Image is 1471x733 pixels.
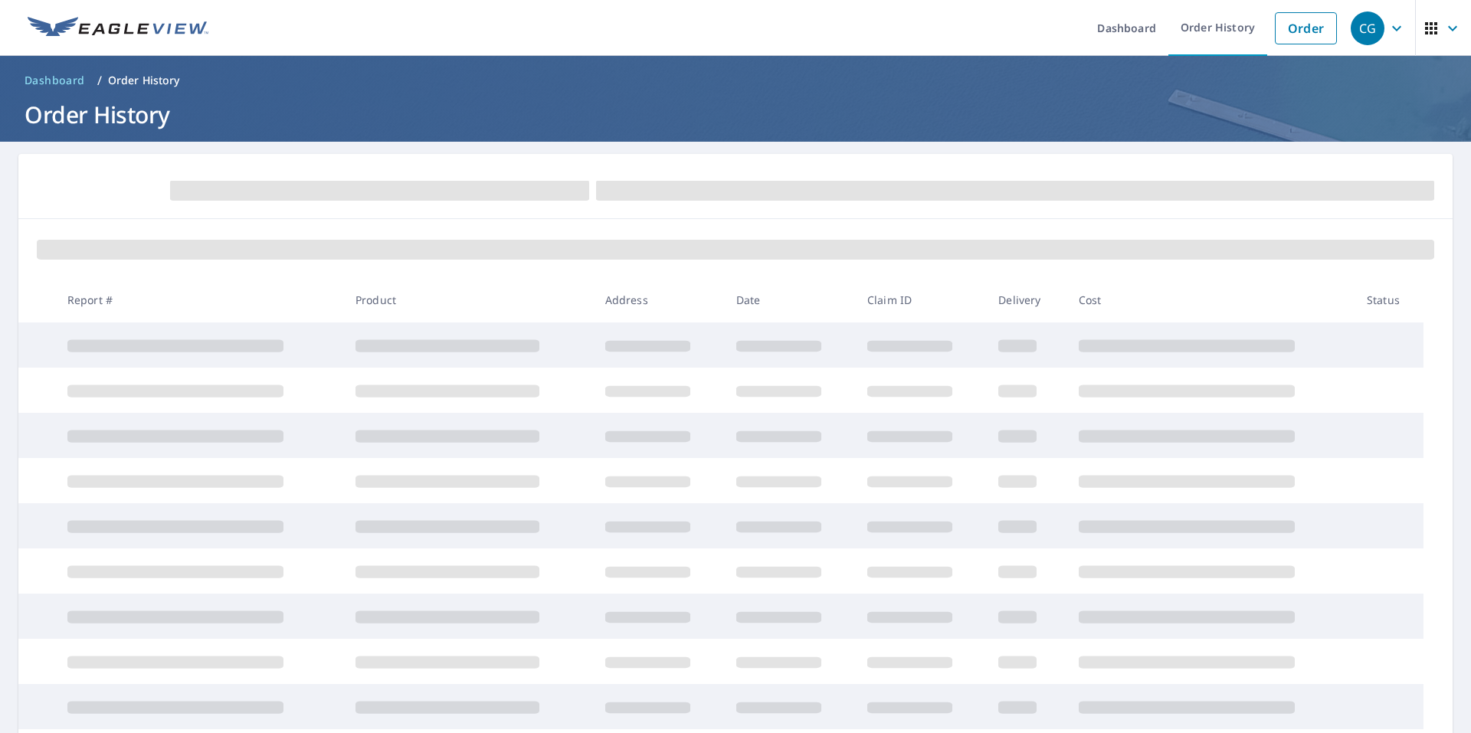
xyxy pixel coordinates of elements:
[986,277,1066,322] th: Delivery
[108,73,180,88] p: Order History
[25,73,85,88] span: Dashboard
[18,99,1453,130] h1: Order History
[343,277,593,322] th: Product
[724,277,855,322] th: Date
[55,277,343,322] th: Report #
[18,68,91,93] a: Dashboard
[1355,277,1423,322] th: Status
[1066,277,1355,322] th: Cost
[593,277,724,322] th: Address
[1275,12,1337,44] a: Order
[855,277,986,322] th: Claim ID
[28,17,208,40] img: EV Logo
[97,71,102,90] li: /
[18,68,1453,93] nav: breadcrumb
[1351,11,1384,45] div: CG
